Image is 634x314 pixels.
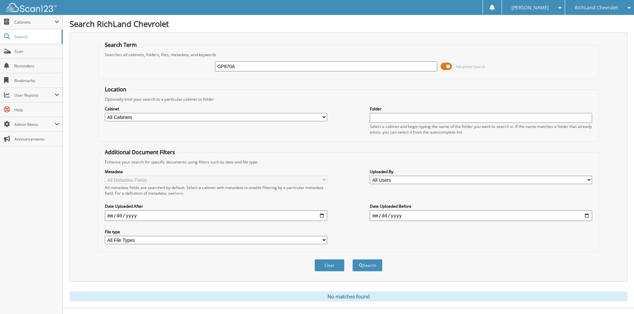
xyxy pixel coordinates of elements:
[14,92,55,98] span: User Reports
[370,106,592,112] label: Folder
[370,169,592,174] label: Uploaded By
[14,34,58,40] span: Search
[315,259,344,271] button: Clear
[14,122,55,127] span: Admin Menu
[105,229,327,235] label: File type
[370,203,592,209] label: Date Uploaded Before
[14,136,59,142] span: Announcements
[102,149,178,156] legend: Additional Document Filters
[105,210,327,221] input: start
[456,64,485,69] span: Advanced Search
[102,96,595,102] div: Optionally limit your search to a particular cabinet or folder
[7,3,57,12] img: scan123-logo-white.svg
[105,106,327,112] label: Cabinet
[102,159,595,165] div: Enhance your search for specific documents using filters such as date and file type.
[14,78,59,83] span: Bookmarks
[370,210,592,221] input: end
[370,124,592,135] div: Select a cabinet and begin typing the name of the folder you want to search in. If the name match...
[575,6,618,10] span: RichLand Chevrolet
[14,49,59,54] span: Scan
[352,259,382,271] button: Search
[14,63,59,69] span: Reminders
[102,52,595,57] div: Searches all cabinets, folders, files, metadata, and keywords
[102,41,140,49] legend: Search Term
[14,107,59,113] span: Help
[175,190,183,196] a: here
[105,169,327,174] label: Metadata
[102,86,130,93] legend: Location
[512,6,549,10] span: [PERSON_NAME]
[105,185,327,196] div: All metadata fields are searched by default. Select a cabinet with metadata to enable filtering b...
[70,18,627,29] h1: Search RichLand Chevrolet
[14,19,55,25] span: Cabinets
[70,291,627,301] div: No matches found
[105,203,327,209] label: Date Uploaded After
